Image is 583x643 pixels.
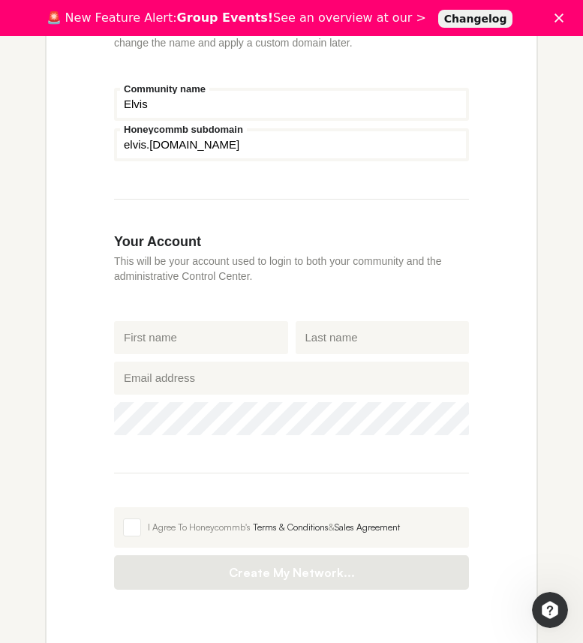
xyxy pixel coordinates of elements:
[335,521,400,533] a: Sales Agreement
[114,321,288,354] input: First name
[129,565,454,580] span: Create My Network...
[148,521,460,534] div: I Agree To Honeycommb's &
[114,233,469,250] h3: Your Account
[114,362,469,395] input: Email address
[438,10,513,28] a: Changelog
[120,125,247,134] label: Honeycommb subdomain
[114,88,469,121] input: Community name
[120,84,209,94] label: Community name
[114,254,469,284] p: This will be your account used to login to both your community and the administrative Control Cen...
[532,592,568,628] iframe: Intercom live chat
[47,11,426,26] div: 🚨 New Feature Alert: See an overview at our >
[114,555,469,590] button: Create My Network...
[296,321,470,354] input: Last name
[554,14,569,23] div: Close
[253,521,329,533] a: Terms & Conditions
[114,128,469,161] input: your-subdomain.honeycommb.com
[177,11,274,25] b: Group Events!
